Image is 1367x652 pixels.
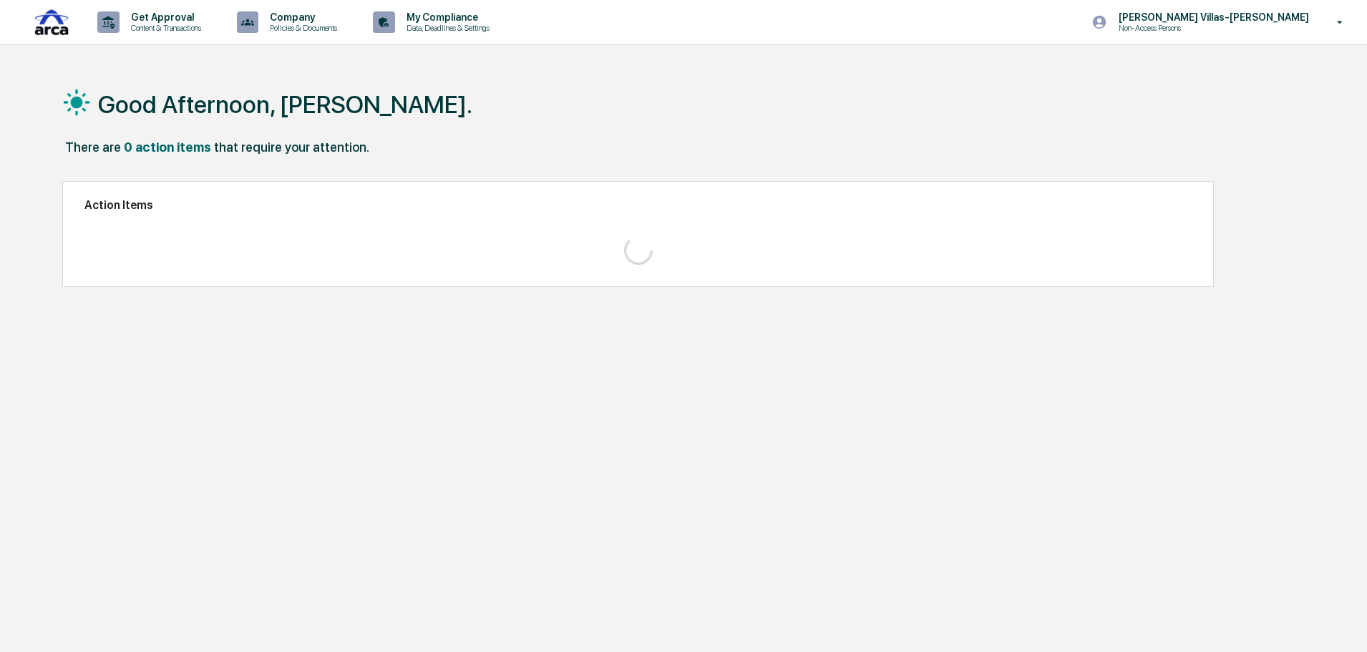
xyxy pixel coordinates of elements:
div: 0 action items [124,140,211,155]
p: Company [258,11,344,23]
p: My Compliance [395,11,497,23]
h1: Good Afternoon, [PERSON_NAME]. [98,90,472,119]
h2: Action Items [84,198,1192,212]
p: Policies & Documents [258,23,344,33]
p: Non-Access Persons [1107,23,1247,33]
p: [PERSON_NAME] Villas-[PERSON_NAME] [1107,11,1316,23]
div: There are [65,140,121,155]
p: Content & Transactions [120,23,208,33]
p: Data, Deadlines & Settings [395,23,497,33]
p: Get Approval [120,11,208,23]
img: logo [34,6,69,39]
div: that require your attention. [214,140,369,155]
